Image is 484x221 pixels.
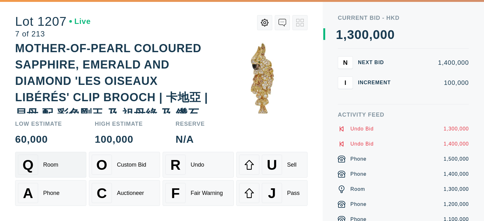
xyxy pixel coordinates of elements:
[267,157,277,173] span: U
[15,152,86,178] button: QRoom
[97,185,107,201] span: C
[191,190,223,196] div: Fair Warning
[236,152,308,178] button: USell
[176,134,205,144] div: N/A
[369,28,373,154] div: ,
[444,125,469,133] div: 1,300,000
[444,155,469,163] div: 1,500,000
[338,76,353,89] button: I
[15,15,91,28] div: Lot 1207
[15,134,62,144] div: 60,000
[388,28,395,41] div: 0
[354,28,362,41] div: 0
[362,28,369,41] div: 0
[170,157,181,173] span: R
[176,121,205,127] div: Reserve
[336,28,343,41] div: 1
[96,157,107,173] span: O
[350,155,366,163] div: Phone
[15,180,86,206] button: APhone
[89,180,160,206] button: CAuctioneer
[444,170,469,178] div: 1,400,000
[117,190,144,196] div: Auctioneer
[117,162,146,168] div: Custom Bid
[89,152,160,178] button: OCustom Bid
[338,56,353,69] button: N
[191,162,204,168] div: Undo
[373,28,380,41] div: 0
[43,162,58,168] div: Room
[95,134,143,144] div: 100,000
[15,121,62,127] div: Low Estimate
[95,121,143,127] div: High Estimate
[236,180,308,206] button: JPass
[43,190,60,196] div: Phone
[401,80,469,86] div: 100,000
[358,80,396,85] div: Increment
[338,112,469,118] div: Activity Feed
[347,28,354,41] div: 3
[23,185,33,201] span: A
[444,140,469,148] div: 1,400,000
[380,28,388,41] div: 0
[15,30,91,38] div: 7 of 213
[23,157,34,173] span: Q
[287,162,297,168] div: Sell
[343,59,348,66] span: N
[350,185,365,193] div: Room
[287,190,300,196] div: Pass
[171,185,180,201] span: F
[15,42,208,136] div: MOTHER-OF-PEARL COLOURED SAPPHIRE, EMERALD AND DIAMOND 'LES OISEAUX LIBÉRÉS' CLIP BROOCH | 卡地亞 | ...
[338,15,469,21] div: Current Bid - HKD
[358,60,396,65] div: Next Bid
[350,170,366,178] div: Phone
[350,125,374,133] div: Undo Bid
[350,201,366,208] div: Phone
[350,140,374,148] div: Undo Bid
[69,18,91,25] div: Live
[401,59,469,66] div: 1,400,000
[163,180,234,206] button: FFair Warning
[163,152,234,178] button: RUndo
[343,28,347,154] div: ,
[444,185,469,193] div: 1,300,000
[444,201,469,208] div: 1,200,000
[344,79,346,86] span: I
[268,185,276,201] span: J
